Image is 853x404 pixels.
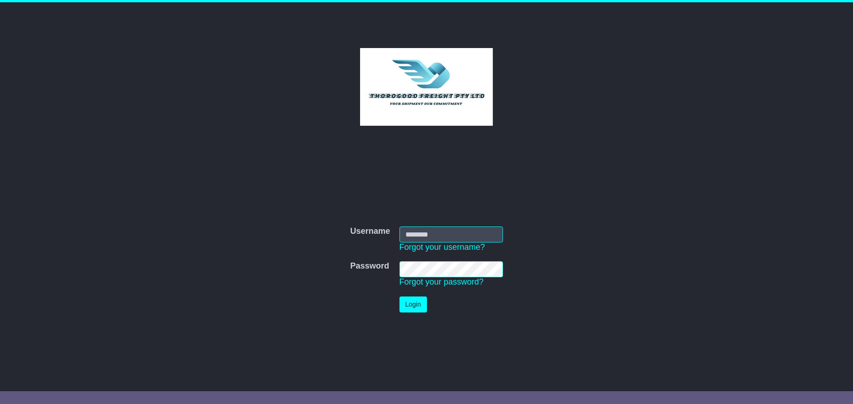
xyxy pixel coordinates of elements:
[350,261,389,271] label: Password
[399,277,484,286] a: Forgot your password?
[350,226,390,237] label: Username
[360,48,493,126] img: Thorogood Freight Pty Ltd
[399,242,485,252] a: Forgot your username?
[399,296,427,312] button: Login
